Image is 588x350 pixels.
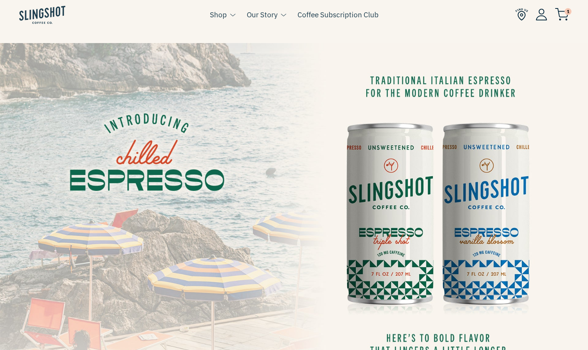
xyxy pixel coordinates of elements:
[247,9,277,20] a: Our Story
[210,9,227,20] a: Shop
[555,10,569,19] a: 1
[297,9,379,20] a: Coffee Subscription Club
[515,8,528,21] img: Find Us
[555,8,569,21] img: cart
[565,8,571,15] span: 1
[536,8,547,20] img: Account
